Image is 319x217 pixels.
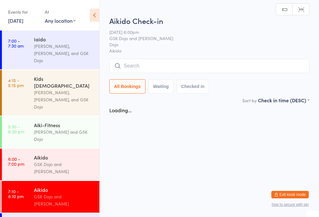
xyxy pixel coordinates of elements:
[109,41,300,48] span: Dojo
[109,35,300,41] span: GSK Dojo and [PERSON_NAME]
[8,189,24,199] time: 7:10 - 8:10 pm
[34,128,94,143] div: [PERSON_NAME] and GSK Dojo
[109,48,309,54] span: Aikido
[258,97,309,104] div: Check in time (DESC)
[34,193,94,207] div: GSK Dojo and [PERSON_NAME]
[34,43,94,64] div: [PERSON_NAME], [PERSON_NAME], and GSK Dojo
[34,75,94,89] div: Kids [DEMOGRAPHIC_DATA]
[8,7,39,17] div: Events for
[34,154,94,161] div: Aikido
[109,79,145,94] button: All Bookings
[272,202,309,207] button: how to secure with pin
[34,186,94,193] div: Aikido
[177,79,209,94] button: Checked in
[271,191,309,198] button: Exit kiosk mode
[34,122,94,128] div: Aiki-Fitness
[109,29,300,35] span: [DATE] 6:00pm
[109,16,309,26] h2: Aikido Check-in
[109,59,309,73] input: Search
[2,116,99,148] a: 5:30 -6:30 pmAiki-Fitness[PERSON_NAME] and GSK Dojo
[34,161,94,175] div: GSK Dojo and [PERSON_NAME]
[242,97,257,104] label: Sort by
[34,89,94,110] div: [PERSON_NAME], [PERSON_NAME], and GSK Dojo
[109,107,132,113] div: Loading...
[8,17,23,24] a: [DATE]
[45,7,76,17] div: At
[34,36,94,43] div: Iaido
[2,149,99,180] a: 6:00 -7:00 pmAikidoGSK Dojo and [PERSON_NAME]
[2,30,99,69] a: 7:00 -7:30 amIaido[PERSON_NAME], [PERSON_NAME], and GSK Dojo
[149,79,174,94] button: Waiting
[8,38,24,48] time: 7:00 - 7:30 am
[45,17,76,24] div: Any location
[8,78,24,88] time: 4:15 - 5:15 pm
[2,181,99,213] a: 7:10 -8:10 pmAikidoGSK Dojo and [PERSON_NAME]
[8,124,24,134] time: 5:30 - 6:30 pm
[8,156,24,166] time: 6:00 - 7:00 pm
[2,70,99,116] a: 4:15 -5:15 pmKids [DEMOGRAPHIC_DATA][PERSON_NAME], [PERSON_NAME], and GSK Dojo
